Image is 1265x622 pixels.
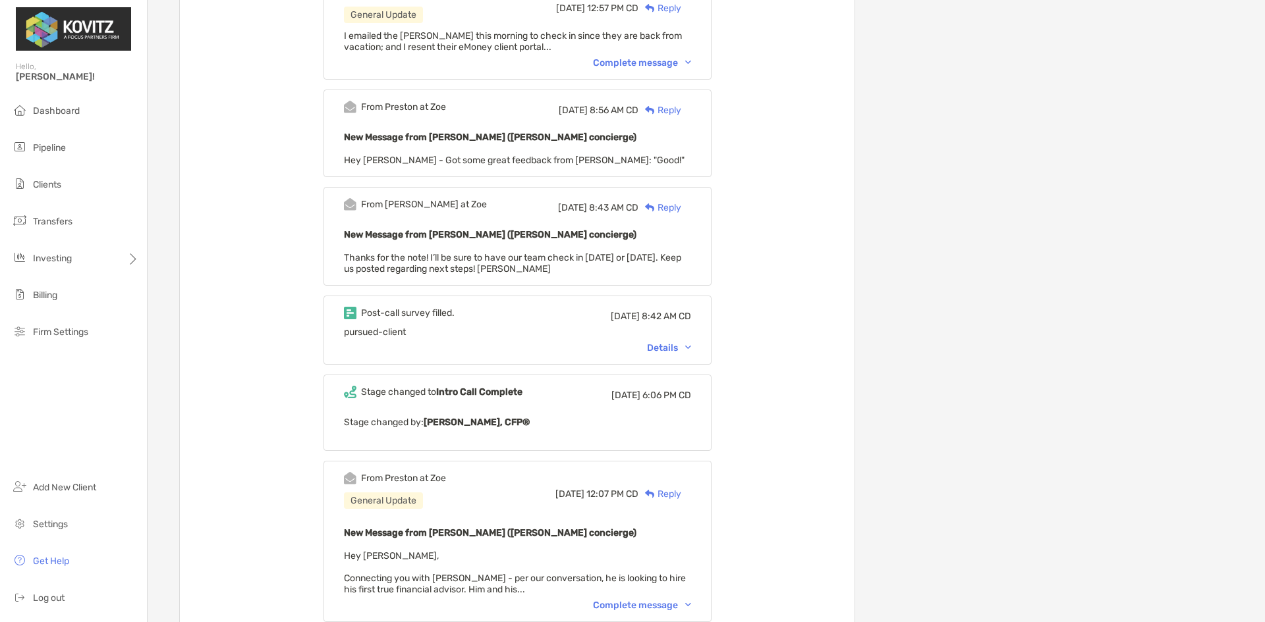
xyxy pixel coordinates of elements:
[344,386,356,398] img: Event icon
[645,106,655,115] img: Reply icon
[647,342,691,353] div: Details
[685,61,691,65] img: Chevron icon
[33,216,72,227] span: Transfers
[33,519,68,530] span: Settings
[593,57,691,68] div: Complete message
[587,3,638,14] span: 12:57 PM CD
[12,552,28,568] img: get-help icon
[344,414,691,430] p: Stage changed by:
[645,203,655,212] img: Reply icon
[344,155,685,166] span: Hey [PERSON_NAME] - Got some great feedback from [PERSON_NAME]: "Good!"
[344,527,636,538] b: New Message from [PERSON_NAME] ([PERSON_NAME] concierge)
[556,3,585,14] span: [DATE]
[685,346,691,350] img: Chevron icon
[344,492,423,509] div: General Update
[558,202,587,213] span: [DATE]
[33,482,96,493] span: Add New Client
[645,4,655,13] img: Reply icon
[344,132,636,143] b: New Message from [PERSON_NAME] ([PERSON_NAME] concierge)
[638,1,681,15] div: Reply
[645,490,655,498] img: Reply icon
[33,556,69,567] span: Get Help
[33,105,80,117] span: Dashboard
[344,252,681,274] span: Thanks for the note! I’ll be sure to have our team check in [DATE] or [DATE]. Keep us posted rega...
[611,390,640,401] span: [DATE]
[12,479,28,494] img: add_new_client icon
[589,202,638,213] span: 8:43 AM CD
[12,249,28,265] img: investing icon
[12,139,28,155] img: pipeline icon
[33,179,61,190] span: Clients
[642,311,691,322] span: 8:42 AM CD
[685,603,691,607] img: Chevron icon
[555,488,584,500] span: [DATE]
[12,323,28,339] img: firm-settings icon
[344,7,423,23] div: General Update
[12,213,28,228] img: transfers icon
[344,30,682,53] span: I emailed the [PERSON_NAME] this morning to check in since they are back from vacation; and I res...
[611,311,640,322] span: [DATE]
[361,307,455,319] div: Post-call survey filled.
[33,142,66,153] span: Pipeline
[361,101,446,113] div: From Preston at Zoe
[12,176,28,192] img: clients icon
[361,473,446,484] div: From Preston at Zoe
[590,105,638,116] span: 8:56 AM CD
[642,390,691,401] span: 6:06 PM CD
[638,103,681,117] div: Reply
[344,550,686,595] span: Hey [PERSON_NAME], Connecting you with [PERSON_NAME] - per our conversation, he is looking to hir...
[12,515,28,531] img: settings icon
[12,286,28,302] img: billing icon
[12,102,28,118] img: dashboard icon
[344,198,356,211] img: Event icon
[361,386,522,398] div: Stage changed to
[424,417,530,428] b: [PERSON_NAME], CFP®
[344,307,356,319] img: Event icon
[16,71,139,82] span: [PERSON_NAME]!
[33,592,65,604] span: Log out
[16,5,131,53] img: Zoe Logo
[436,386,522,398] b: Intro Call Complete
[638,201,681,215] div: Reply
[12,589,28,605] img: logout icon
[33,253,72,264] span: Investing
[344,229,636,240] b: New Message from [PERSON_NAME] ([PERSON_NAME] concierge)
[33,290,57,301] span: Billing
[593,600,691,611] div: Complete message
[344,101,356,113] img: Event icon
[33,326,88,338] span: Firm Settings
[361,199,487,210] div: From [PERSON_NAME] at Zoe
[344,326,406,338] span: pursued-client
[638,487,681,501] div: Reply
[344,472,356,484] img: Event icon
[586,488,638,500] span: 12:07 PM CD
[559,105,588,116] span: [DATE]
